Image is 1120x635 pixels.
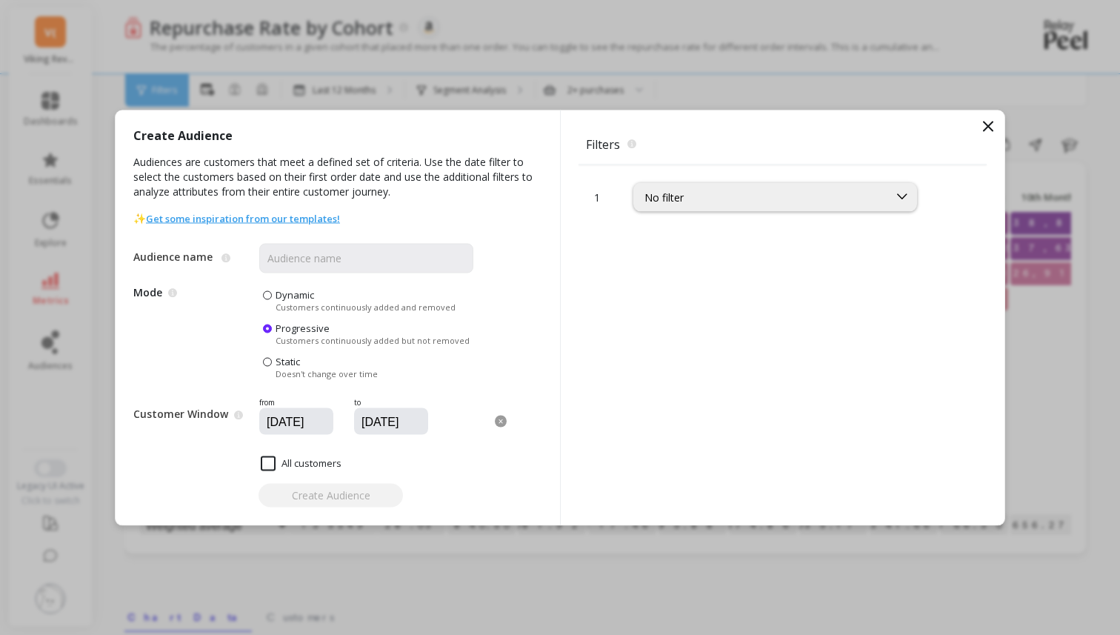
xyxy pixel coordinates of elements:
button: Close [495,412,511,430]
span: Doesn't change over time [276,368,378,379]
span: All customers [261,456,341,471]
span: Create Audience [133,127,233,154]
span: Audiences are customers that meet a defined set of criteria. Use the date filter to select the cu... [133,154,542,210]
span: Mode [133,287,259,379]
span: Dynamic [276,287,314,301]
span: 1 [594,189,600,205]
span: ✨ [133,210,340,225]
label: Audience name [133,249,216,264]
a: Get some inspiration from our templates! [146,211,340,225]
span: Static [276,354,300,368]
span: Customers continuously added but not removed [276,334,470,345]
input: Audience name [259,243,473,273]
p: from [259,396,348,408]
span: Customers continuously added and removed [276,301,456,312]
p: to [354,396,439,408]
label: Customer Window [133,407,228,422]
div: No filter [644,190,878,204]
span: Progressive [276,321,330,334]
span: Filters [579,127,987,160]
